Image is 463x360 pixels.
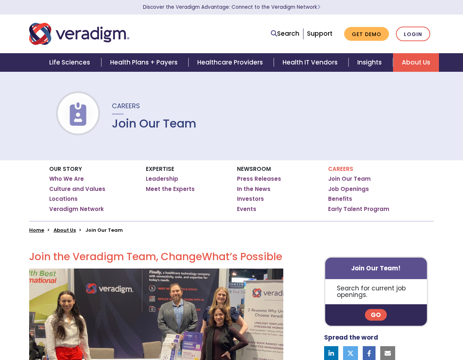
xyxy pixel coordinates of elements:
a: Leadership [146,175,178,183]
a: About Us [393,53,439,72]
span: Careers [112,101,140,110]
a: Login [396,27,430,42]
a: Life Sciences [40,53,101,72]
span: Learn More [317,4,320,11]
span: What’s Possible [202,250,282,264]
a: Go [365,309,387,321]
a: Early Talent Program [328,206,389,213]
a: Locations [49,195,78,203]
a: Investors [237,195,264,203]
a: Health IT Vendors [274,53,349,72]
a: Discover the Veradigm Advantage: Connect to the Veradigm NetworkLearn More [143,4,320,11]
p: Search for current job openings. [325,279,427,304]
a: Healthcare Providers [188,53,274,72]
img: Veradigm logo [29,22,129,46]
a: Culture and Values [49,185,105,193]
a: In the News [237,185,271,193]
a: Get Demo [344,27,389,41]
a: Home [29,227,44,234]
strong: Join Our Team! [351,264,401,273]
a: Who We Are [49,175,84,183]
strong: Spread the word [324,333,378,342]
a: Benefits [328,195,352,203]
a: Events [237,206,256,213]
a: Insights [349,53,393,72]
a: Support [307,29,332,38]
a: Job Openings [328,185,369,193]
a: Meet the Experts [146,185,195,193]
a: Join Our Team [328,175,371,183]
a: Health Plans + Payers [101,53,188,72]
a: Veradigm Network [49,206,104,213]
a: Press Releases [237,175,281,183]
a: Search [271,29,299,39]
h1: Join Our Team [112,117,197,130]
h2: Join the Veradigm Team, Change [29,251,283,263]
a: About Us [54,227,76,234]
